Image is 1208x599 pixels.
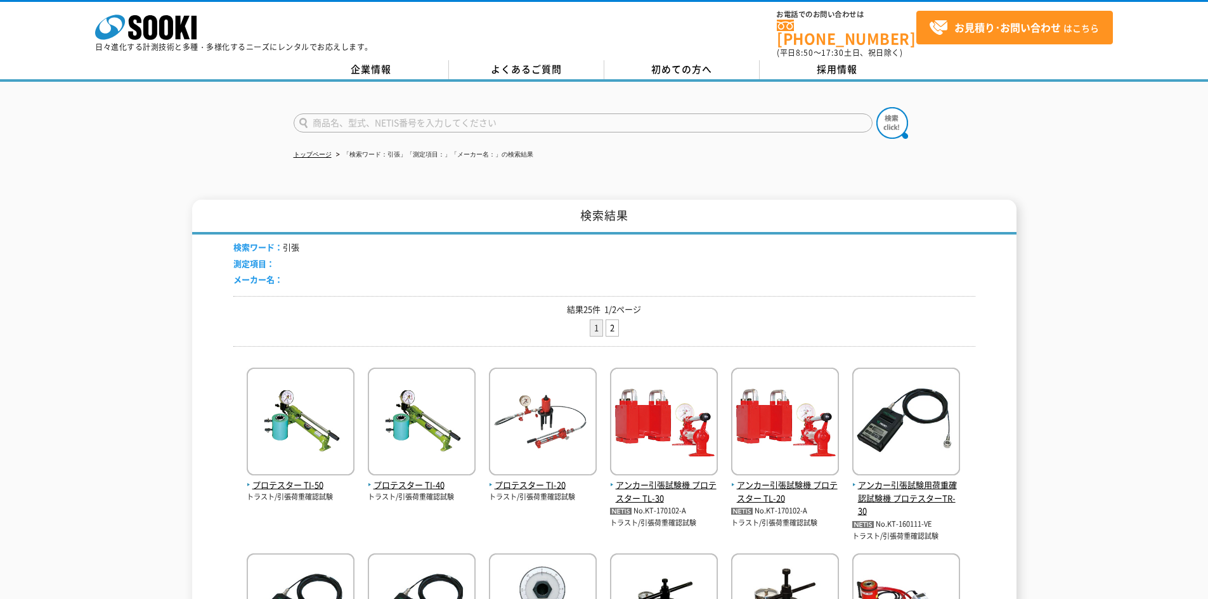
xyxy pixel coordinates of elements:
[449,60,604,79] a: よくあるご質問
[852,531,960,542] p: トラスト/引張荷重確認試験
[610,518,718,529] p: トラスト/引張荷重確認試験
[821,47,844,58] span: 17:30
[489,465,597,492] a: プロテスター TI-20
[368,368,476,479] img: TI-40
[731,465,839,505] a: アンカー引張試験機 プロテスター TL-20
[610,505,718,518] p: No.KT-170102-A
[368,465,476,492] a: プロテスター TI-40
[610,368,718,479] img: TL-30
[247,479,354,492] span: プロテスター TI-50
[334,148,533,162] li: 「検索ワード：引張」「測定項目：」「メーカー名：」の検索結果
[954,20,1061,35] strong: お見積り･お問い合わせ
[590,319,603,337] li: 1
[368,479,476,492] span: プロテスター TI-40
[233,303,975,316] p: 結果25件 1/2ページ
[247,492,354,503] p: トラスト/引張荷重確認試験
[731,368,839,479] img: TL-20
[233,257,275,269] span: 測定項目：
[760,60,915,79] a: 採用情報
[852,368,960,479] img: プロテスターTR-30
[604,60,760,79] a: 初めての方へ
[916,11,1113,44] a: お見積り･お問い合わせはこちら
[489,368,597,479] img: TI-20
[489,492,597,503] p: トラスト/引張荷重確認試験
[852,518,960,531] p: No.KT-160111-VE
[651,62,712,76] span: 初めての方へ
[777,20,916,46] a: [PHONE_NUMBER]
[192,200,1016,235] h1: 検索結果
[294,113,873,132] input: 商品名、型式、NETIS番号を入力してください
[294,151,332,158] a: トップページ
[610,479,718,505] span: アンカー引張試験機 プロテスター TL-30
[368,492,476,503] p: トラスト/引張荷重確認試験
[489,479,597,492] span: プロテスター TI-20
[876,107,908,139] img: btn_search.png
[294,60,449,79] a: 企業情報
[233,273,283,285] span: メーカー名：
[95,43,373,51] p: 日々進化する計測技術と多種・多様化するニーズにレンタルでお応えします。
[796,47,814,58] span: 8:50
[777,11,916,18] span: お電話でのお問い合わせは
[606,320,618,336] a: 2
[777,47,902,58] span: (平日 ～ 土日、祝日除く)
[731,479,839,505] span: アンカー引張試験機 プロテスター TL-20
[731,505,839,518] p: No.KT-170102-A
[929,18,1099,37] span: はこちら
[247,465,354,492] a: プロテスター TI-50
[731,518,839,529] p: トラスト/引張荷重確認試験
[852,465,960,518] a: アンカー引張試験用荷重確認試験機 プロテスターTR-30
[247,368,354,479] img: TI-50
[852,479,960,518] span: アンカー引張試験用荷重確認試験機 プロテスターTR-30
[233,241,299,254] li: 引張
[233,241,283,253] span: 検索ワード：
[610,465,718,505] a: アンカー引張試験機 プロテスター TL-30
